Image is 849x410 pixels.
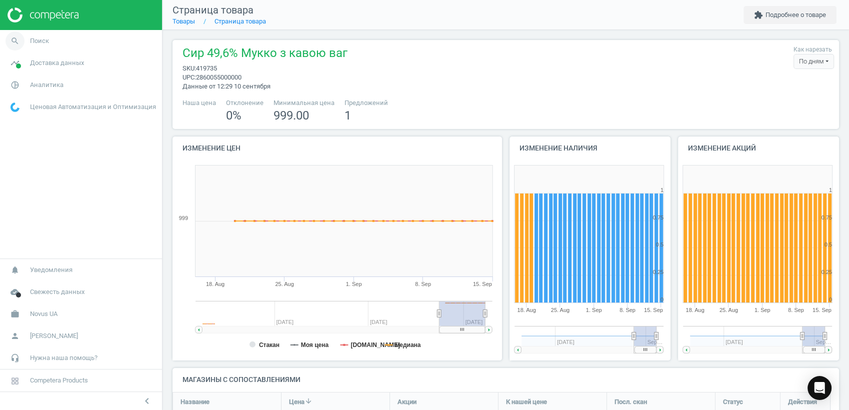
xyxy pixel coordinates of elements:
[415,281,431,287] tspan: 8. Sep
[182,64,196,72] span: sku :
[653,269,663,275] text: 0.25
[812,307,831,313] tspan: 15. Sep
[304,397,312,405] i: arrow_downward
[179,215,188,221] text: 999
[586,307,602,313] tspan: 1. Sep
[301,341,329,348] tspan: Моя цена
[517,307,535,313] tspan: 18. Aug
[30,309,57,318] span: Novus UA
[30,331,78,340] span: [PERSON_NAME]
[182,73,196,81] span: upc :
[653,214,663,220] text: 0.75
[351,341,400,348] tspan: [DOMAIN_NAME]
[473,281,492,287] tspan: 15. Sep
[5,260,24,279] i: notifications
[7,7,78,22] img: ajHJNr6hYgQAAAAASUVORK5CYII=
[346,281,362,287] tspan: 1. Sep
[172,368,839,391] h4: Магазины с сопоставлениями
[821,214,832,220] text: 0.75
[172,17,195,25] a: Товары
[678,136,839,160] h4: Изменение акций
[647,339,663,345] tspan: Sep…
[344,98,388,107] span: Предложений
[614,397,647,406] span: Посл. скан
[754,307,770,313] tspan: 1. Sep
[214,17,266,25] a: Страница товара
[30,58,84,67] span: Доставка данных
[134,394,159,407] button: chevron_left
[289,397,304,406] span: Цена
[743,6,836,24] button: extensionПодробнее о товаре
[788,307,804,313] tspan: 8. Sep
[259,341,279,348] tspan: Стакан
[30,102,156,111] span: Ценовая Автоматизация и Оптимизация
[275,281,294,287] tspan: 25. Aug
[397,397,416,406] span: Акции
[685,307,704,313] tspan: 18. Aug
[226,108,241,122] span: 0 %
[30,353,97,362] span: Нужна наша помощь?
[788,397,817,406] span: Действия
[196,64,217,72] span: 419735
[754,10,763,19] i: extension
[273,108,309,122] span: 999.00
[30,36,49,45] span: Поиск
[226,98,263,107] span: Отклонение
[829,187,832,193] text: 1
[816,339,831,345] tspan: Sep…
[344,108,351,122] span: 1
[30,80,63,89] span: Аналитика
[182,98,216,107] span: Наша цена
[551,307,569,313] tspan: 25. Aug
[10,102,19,112] img: wGWNvw8QSZomAAAAABJRU5ErkJggg==
[793,45,832,54] label: Как нарезать
[5,304,24,323] i: work
[30,376,88,385] span: Competera Products
[644,307,663,313] tspan: 15. Sep
[656,241,663,247] text: 0.5
[30,287,84,296] span: Свежесть данных
[5,282,24,301] i: cloud_done
[172,4,253,16] span: Страница товара
[30,265,72,274] span: Уведомления
[829,296,832,302] text: 0
[807,376,831,400] div: Open Intercom Messenger
[719,307,738,313] tspan: 25. Aug
[172,136,502,160] h4: Изменение цен
[5,326,24,345] i: person
[723,397,743,406] span: Статус
[509,136,670,160] h4: Изменение наличия
[273,98,334,107] span: Минимальная цена
[5,348,24,367] i: headset_mic
[5,53,24,72] i: timeline
[5,75,24,94] i: pie_chart_outlined
[182,45,347,64] span: Сир 49,6% Мукко з кавою ваг
[395,341,421,348] tspan: медиана
[196,73,241,81] span: 2860055000000
[141,395,153,407] i: chevron_left
[821,269,832,275] text: 0.25
[660,296,663,302] text: 0
[206,281,224,287] tspan: 18. Aug
[660,187,663,193] text: 1
[619,307,635,313] tspan: 8. Sep
[506,397,547,406] span: К нашей цене
[824,241,832,247] text: 0.5
[793,54,834,69] div: По дням
[180,397,209,406] span: Название
[182,82,270,90] span: Данные от 12:29 10 сентября
[5,31,24,50] i: search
